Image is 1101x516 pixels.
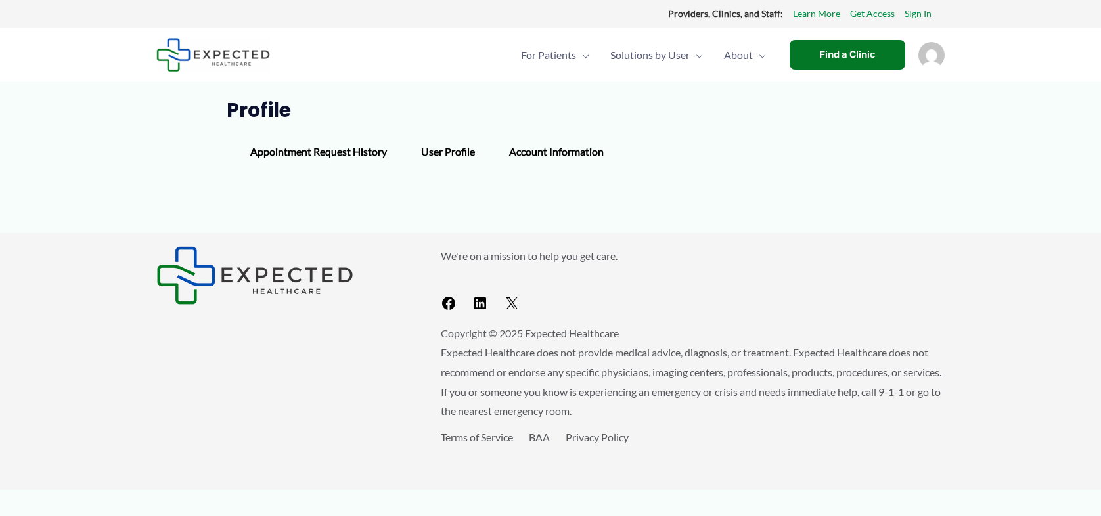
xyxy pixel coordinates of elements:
[404,133,492,171] div: User Profile
[724,32,753,78] span: About
[441,246,945,316] aside: Footer Widget 2
[156,38,270,72] img: Expected Healthcare Logo - side, dark font, small
[441,431,513,443] a: Terms of Service
[690,32,703,78] span: Menu Toggle
[227,98,875,122] h1: Profile
[713,32,776,78] a: AboutMenu Toggle
[441,427,945,477] aside: Footer Widget 3
[790,40,905,70] a: Find a Clinic
[492,133,621,171] div: Account Information
[441,346,941,417] span: Expected Healthcare does not provide medical advice, diagnosis, or treatment. Expected Healthcare...
[441,246,945,266] p: We're on a mission to help you get care.
[905,5,932,22] a: Sign In
[510,32,776,78] nav: Primary Site Navigation
[510,32,600,78] a: For PatientsMenu Toggle
[233,133,404,171] div: Appointment Request History
[793,5,840,22] a: Learn More
[521,32,576,78] span: For Patients
[918,47,945,60] a: Account icon link
[668,8,783,19] strong: Providers, Clinics, and Staff:
[529,431,550,443] a: BAA
[850,5,895,22] a: Get Access
[610,32,690,78] span: Solutions by User
[441,327,619,339] span: Copyright © 2025 Expected Healthcare
[753,32,766,78] span: Menu Toggle
[156,246,408,305] aside: Footer Widget 1
[566,431,629,443] a: Privacy Policy
[156,246,353,305] img: Expected Healthcare Logo - side, dark font, small
[600,32,713,78] a: Solutions by UserMenu Toggle
[576,32,589,78] span: Menu Toggle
